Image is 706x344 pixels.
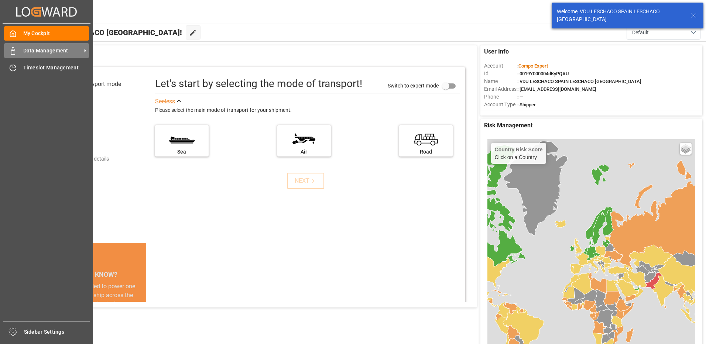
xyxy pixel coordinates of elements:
div: Sea [159,148,205,156]
span: Compo Expert [518,63,548,69]
div: Click on a Country [495,147,543,160]
div: Add shipping details [63,155,109,163]
button: NEXT [287,173,324,189]
span: : — [517,94,523,100]
div: Let's start by selecting the mode of transport! [155,76,362,92]
span: Account Type [484,101,517,109]
span: Timeslot Management [23,64,89,72]
div: Air [281,148,327,156]
span: : [517,63,548,69]
a: Layers [680,143,692,155]
a: My Cockpit [4,26,89,41]
span: User Info [484,47,509,56]
span: : VDU LESCHACO SPAIN LESCHACO [GEOGRAPHIC_DATA] [517,79,641,84]
span: Email Address [484,85,517,93]
div: Welcome, VDU LESCHACO SPAIN LESCHACO [GEOGRAPHIC_DATA] [557,8,684,23]
span: : Shipper [517,102,536,107]
span: My Cockpit [23,30,89,37]
div: Road [403,148,449,156]
span: Sidebar Settings [24,328,90,336]
div: See less [155,97,175,106]
span: Id [484,70,517,78]
button: next slide / item [136,282,146,344]
span: : 0019Y000004dKyPQAU [517,71,569,76]
a: Timeslot Management [4,61,89,75]
button: open menu [627,25,700,39]
span: Default [632,29,649,37]
span: Phone [484,93,517,101]
div: NEXT [295,176,317,185]
span: Name [484,78,517,85]
h4: Country Risk Score [495,147,543,152]
div: Please select the main mode of transport for your shipment. [155,106,460,115]
span: Risk Management [484,121,532,130]
span: Account [484,62,517,70]
span: Switch to expert mode [388,82,439,88]
span: Hello VDU LESCHACO [GEOGRAPHIC_DATA]! [31,25,182,39]
span: : [EMAIL_ADDRESS][DOMAIN_NAME] [517,86,596,92]
span: Data Management [23,47,82,55]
